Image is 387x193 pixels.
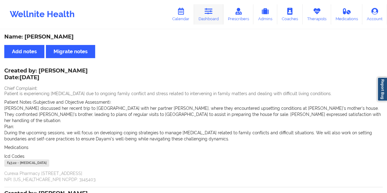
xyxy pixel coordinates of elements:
[4,68,88,82] div: Created by: [PERSON_NAME]
[4,105,383,124] p: [PERSON_NAME] discussed her recent trip to [GEOGRAPHIC_DATA] with her partner [PERSON_NAME], wher...
[4,130,383,142] p: During the upcoming sessions, we will focus on developing coping strategies to manage [MEDICAL_DA...
[377,77,387,101] a: Report Bug
[4,91,383,97] p: Patient is experiencing [MEDICAL_DATA] due to ongoing family conflict and stress related to inter...
[4,154,24,159] span: Icd Codes
[4,45,44,58] button: Add notes
[168,4,194,24] a: Calendar
[4,159,49,167] div: F43.22 - [MEDICAL_DATA]
[194,4,223,24] a: Dashboard
[4,145,28,150] span: Medications
[4,100,111,105] span: Patient Notes (Subjective and Objective Assessment):
[4,33,383,40] div: Name: [PERSON_NAME]
[362,4,387,24] a: Account
[46,45,95,58] button: Migrate notes
[303,4,331,24] a: Therapists
[223,4,254,24] a: Prescribers
[4,124,14,129] span: Plan:
[4,74,88,82] p: Date: [DATE]
[277,4,303,24] a: Coaches
[4,170,383,183] p: Curexa Pharmacy [STREET_ADDRESS] NPI: [US_HEALTHCARE_NPI] NCPDP: 3145403
[4,86,38,91] span: Chief Complaint:
[253,4,277,24] a: Admins
[331,4,363,24] a: Medications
